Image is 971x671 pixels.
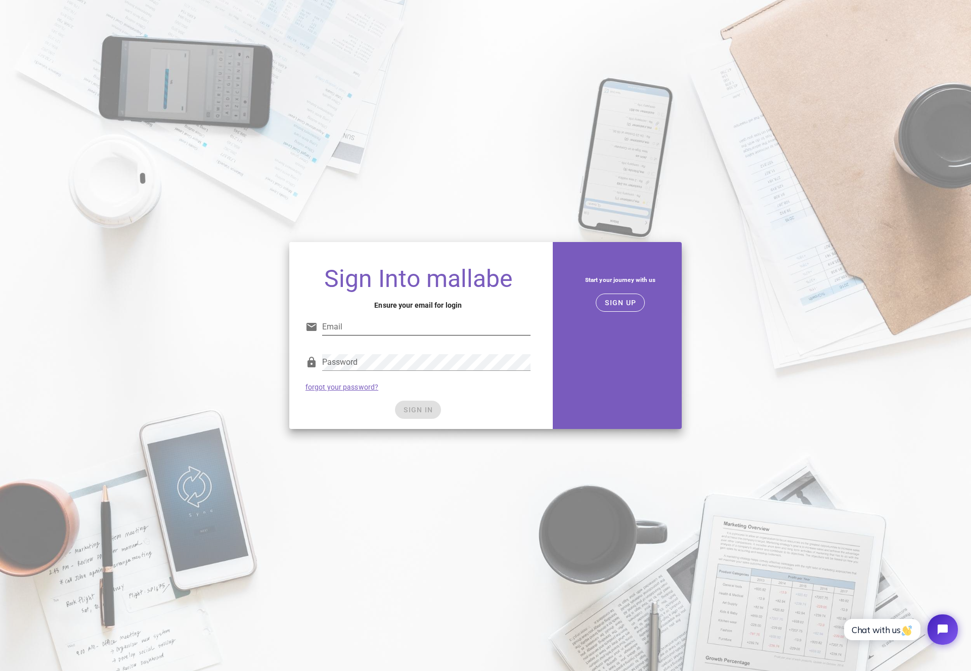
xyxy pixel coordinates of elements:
h4: Ensure your email for login [305,300,531,311]
iframe: Tidio Chat [833,606,966,653]
span: SIGN UP [604,299,636,307]
h5: Start your journey with us [567,274,674,285]
h1: Sign Into mallabe [305,266,531,292]
button: SIGN UP [596,294,645,312]
a: forgot your password? [305,383,378,391]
